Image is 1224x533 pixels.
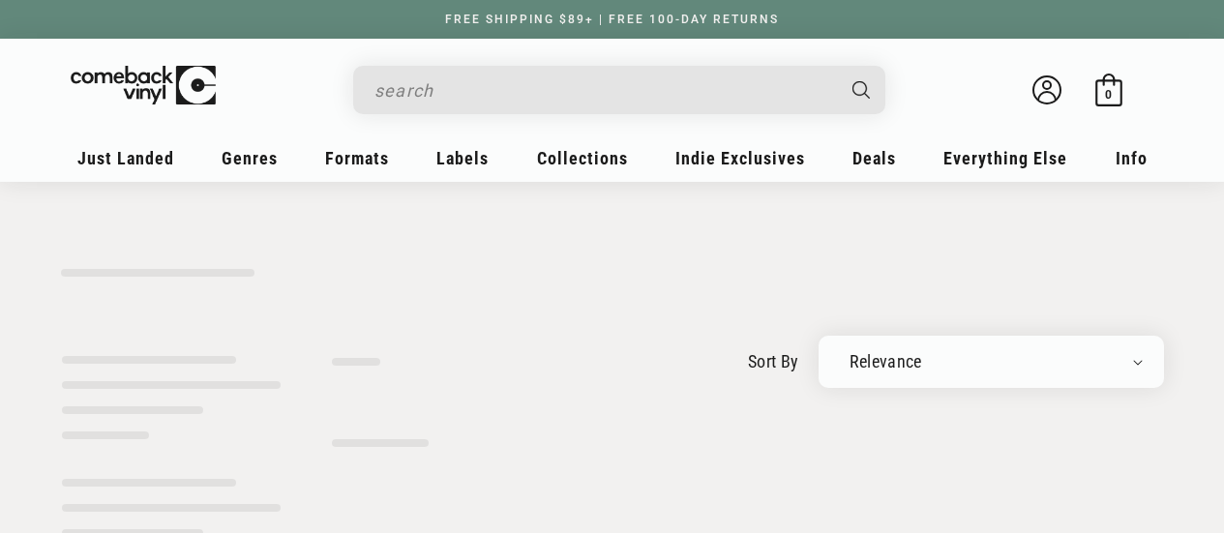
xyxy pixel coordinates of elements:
span: Everything Else [943,148,1067,168]
button: Search [835,66,887,114]
label: sort by [748,348,799,374]
span: Formats [325,148,389,168]
span: 0 [1105,87,1112,102]
span: Collections [537,148,628,168]
span: Just Landed [77,148,174,168]
span: Info [1116,148,1148,168]
input: search [374,71,833,110]
span: Genres [222,148,278,168]
span: Labels [436,148,489,168]
a: FREE SHIPPING $89+ | FREE 100-DAY RETURNS [426,13,798,26]
span: Deals [852,148,896,168]
div: Search [353,66,885,114]
span: Indie Exclusives [675,148,805,168]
